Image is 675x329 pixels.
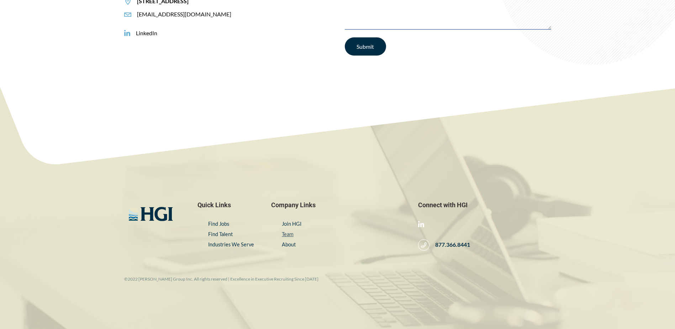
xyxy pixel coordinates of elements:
span: [EMAIL_ADDRESS][DOMAIN_NAME] [131,11,231,18]
a: Industries We Serve [208,241,254,247]
span: LinkedIn [130,30,157,37]
a: 877.366.8441 [418,239,470,251]
span: Company Links [271,201,404,209]
span: Connect with HGI [418,201,551,209]
a: Find Jobs [208,221,229,227]
input: Submit [345,37,386,56]
a: [EMAIL_ADDRESS][DOMAIN_NAME] [124,11,231,18]
a: LinkedIn [124,30,157,37]
small: ©2022 [PERSON_NAME] Group Inc. All rights reserved | Excellence in Executive Recruiting Since [DATE] [124,276,318,282]
span: Quick Links [197,201,257,209]
a: Find Talent [208,231,233,237]
a: Team [282,231,294,237]
a: About [282,241,296,247]
span: 877.366.8441 [429,241,470,249]
a: Join HGI [282,221,301,227]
